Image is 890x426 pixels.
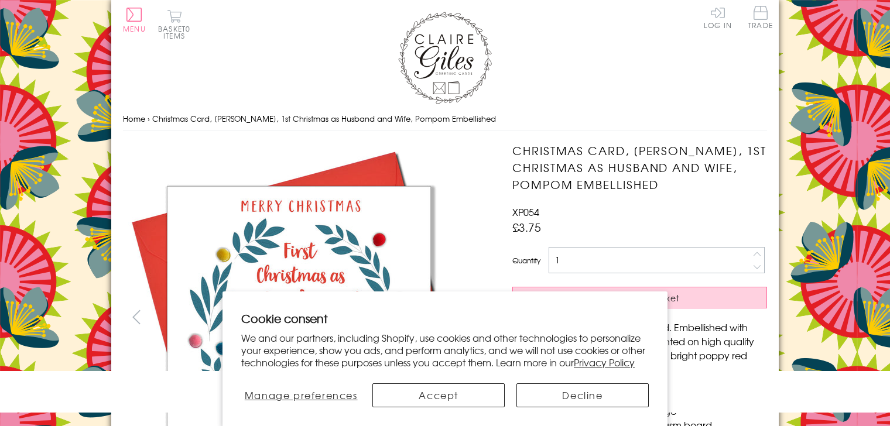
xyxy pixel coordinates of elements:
a: Privacy Policy [574,355,635,369]
h1: Christmas Card, [PERSON_NAME], 1st Christmas as Husband and Wife, Pompom Embellished [512,142,767,193]
label: Quantity [512,255,540,266]
button: Decline [516,383,649,407]
span: XP054 [512,205,539,219]
span: Christmas Card, [PERSON_NAME], 1st Christmas as Husband and Wife, Pompom Embellished [152,113,496,124]
button: Basket0 items [158,9,190,39]
p: We and our partners, including Shopify, use cookies and other technologies to personalize your ex... [241,332,649,368]
button: Accept [372,383,505,407]
a: Trade [748,6,773,31]
img: Claire Giles Greetings Cards [398,12,492,104]
nav: breadcrumbs [123,107,767,131]
span: Manage preferences [245,388,358,402]
span: › [148,113,150,124]
h2: Cookie consent [241,310,649,327]
button: Manage preferences [241,383,361,407]
span: Menu [123,23,146,34]
span: £3.75 [512,219,541,235]
span: Trade [748,6,773,29]
button: prev [123,304,149,330]
button: Add to Basket [512,287,767,308]
a: Log In [704,6,732,29]
a: Home [123,113,145,124]
span: 0 items [163,23,190,41]
button: Menu [123,8,146,32]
